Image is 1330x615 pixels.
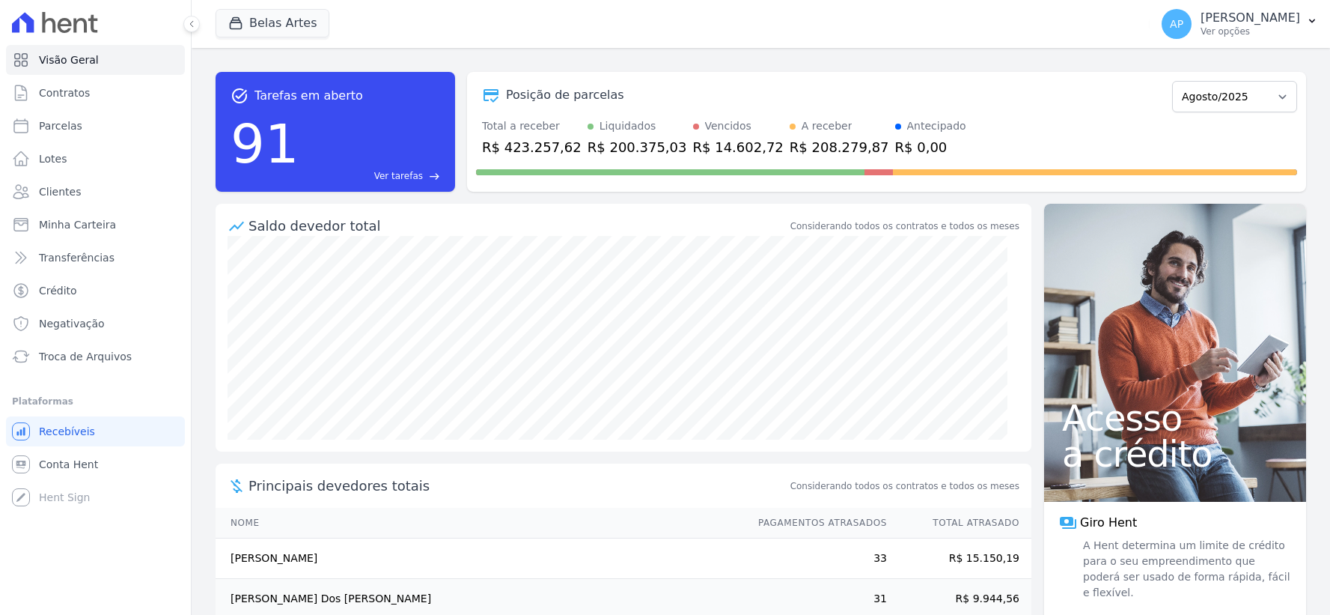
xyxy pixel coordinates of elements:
[6,45,185,75] a: Visão Geral
[6,309,185,339] a: Negativação
[305,169,440,183] a: Ver tarefas east
[39,250,115,265] span: Transferências
[39,316,105,331] span: Negativação
[506,86,624,104] div: Posição de parcelas
[790,137,889,157] div: R$ 208.279,87
[39,283,77,298] span: Crédito
[429,171,440,182] span: east
[1201,10,1300,25] p: [PERSON_NAME]
[39,184,81,199] span: Clientes
[482,137,582,157] div: R$ 423.257,62
[39,424,95,439] span: Recebíveis
[6,210,185,240] a: Minha Carteira
[888,508,1031,539] th: Total Atrasado
[39,52,99,67] span: Visão Geral
[1150,3,1330,45] button: AP [PERSON_NAME] Ver opções
[888,539,1031,579] td: R$ 15.150,19
[39,349,132,364] span: Troca de Arquivos
[6,111,185,141] a: Parcelas
[231,105,299,183] div: 91
[790,479,1019,493] span: Considerando todos os contratos e todos os meses
[1201,25,1300,37] p: Ver opções
[39,151,67,166] span: Lotes
[693,137,784,157] div: R$ 14.602,72
[6,144,185,174] a: Lotes
[1062,436,1288,472] span: a crédito
[39,457,98,472] span: Conta Hent
[39,118,82,133] span: Parcelas
[705,118,751,134] div: Vencidos
[1080,538,1291,601] span: A Hent determina um limite de crédito para o seu empreendimento que poderá ser usado de forma ráp...
[588,137,687,157] div: R$ 200.375,03
[6,276,185,306] a: Crédito
[1080,514,1137,532] span: Giro Hent
[802,118,852,134] div: A receber
[744,508,888,539] th: Pagamentos Atrasados
[248,216,787,236] div: Saldo devedor total
[12,393,179,410] div: Plataformas
[1062,400,1288,436] span: Acesso
[374,169,423,183] span: Ver tarefas
[216,508,744,539] th: Nome
[6,449,185,479] a: Conta Hent
[907,118,966,134] div: Antecipado
[254,87,363,105] span: Tarefas em aberto
[6,243,185,273] a: Transferências
[6,177,185,207] a: Clientes
[39,85,90,100] span: Contratos
[6,78,185,108] a: Contratos
[216,9,329,37] button: Belas Artes
[895,137,966,157] div: R$ 0,00
[482,118,582,134] div: Total a receber
[600,118,656,134] div: Liquidados
[216,539,744,579] td: [PERSON_NAME]
[6,416,185,446] a: Recebíveis
[248,476,787,496] span: Principais devedores totais
[6,342,185,372] a: Troca de Arquivos
[744,539,888,579] td: 33
[39,217,116,232] span: Minha Carteira
[1170,19,1183,29] span: AP
[790,219,1019,233] div: Considerando todos os contratos e todos os meses
[231,87,248,105] span: task_alt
